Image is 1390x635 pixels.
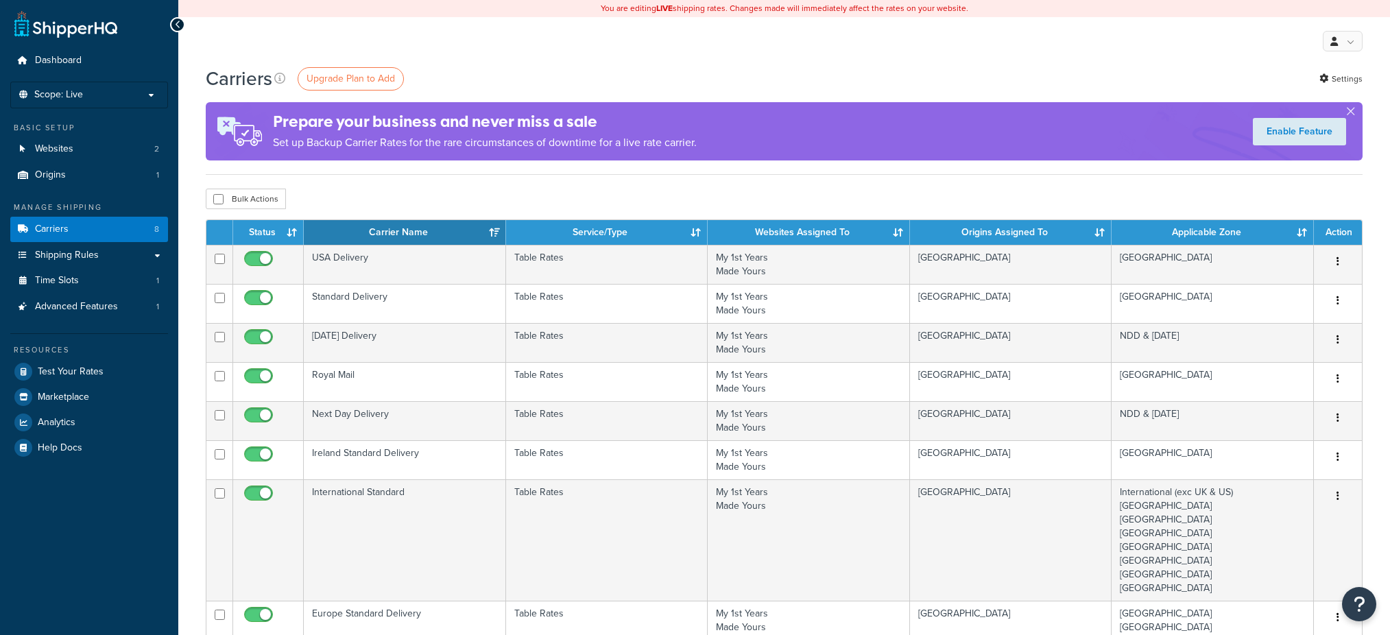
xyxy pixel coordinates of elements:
h4: Prepare your business and never miss a sale [273,110,697,133]
a: Test Your Rates [10,359,168,384]
td: My 1st Years Made Yours [708,284,910,323]
td: Table Rates [506,479,708,601]
td: [GEOGRAPHIC_DATA] [910,323,1112,362]
a: Origins 1 [10,163,168,188]
th: Action [1314,220,1362,245]
div: Resources [10,344,168,356]
img: ad-rules-rateshop-fe6ec290ccb7230408bd80ed9643f0289d75e0ffd9eb532fc0e269fcd187b520.png [206,102,273,160]
span: 8 [154,224,159,235]
td: [GEOGRAPHIC_DATA] [1112,284,1314,323]
td: Table Rates [506,362,708,401]
a: Enable Feature [1253,118,1346,145]
span: Shipping Rules [35,250,99,261]
td: NDD & [DATE] [1112,323,1314,362]
span: Marketplace [38,392,89,403]
td: International Standard [304,479,506,601]
td: [GEOGRAPHIC_DATA] [910,362,1112,401]
span: Time Slots [35,275,79,287]
span: Origins [35,169,66,181]
td: Standard Delivery [304,284,506,323]
th: Carrier Name: activate to sort column ascending [304,220,506,245]
h1: Carriers [206,65,272,92]
span: Dashboard [35,55,82,67]
td: [GEOGRAPHIC_DATA] [910,401,1112,440]
th: Origins Assigned To: activate to sort column ascending [910,220,1112,245]
span: Upgrade Plan to Add [307,71,395,86]
div: Basic Setup [10,122,168,134]
button: Bulk Actions [206,189,286,209]
a: Time Slots 1 [10,268,168,293]
span: 1 [156,169,159,181]
td: Table Rates [506,245,708,284]
td: Royal Mail [304,362,506,401]
td: NDD & [DATE] [1112,401,1314,440]
td: My 1st Years Made Yours [708,245,910,284]
a: Carriers 8 [10,217,168,242]
p: Set up Backup Carrier Rates for the rare circumstances of downtime for a live rate carrier. [273,133,697,152]
th: Websites Assigned To: activate to sort column ascending [708,220,910,245]
span: 1 [156,275,159,287]
button: Open Resource Center [1342,587,1376,621]
span: Analytics [38,417,75,429]
a: Settings [1319,69,1363,88]
li: Carriers [10,217,168,242]
a: Upgrade Plan to Add [298,67,404,91]
li: Time Slots [10,268,168,293]
a: Websites 2 [10,136,168,162]
td: [GEOGRAPHIC_DATA] [1112,362,1314,401]
td: International (exc UK & US) [GEOGRAPHIC_DATA] [GEOGRAPHIC_DATA] [GEOGRAPHIC_DATA] [GEOGRAPHIC_DAT... [1112,479,1314,601]
td: My 1st Years Made Yours [708,362,910,401]
td: Table Rates [506,401,708,440]
th: Status: activate to sort column ascending [233,220,304,245]
td: [GEOGRAPHIC_DATA] [910,245,1112,284]
td: My 1st Years Made Yours [708,479,910,601]
td: Ireland Standard Delivery [304,440,506,479]
li: Advanced Features [10,294,168,320]
span: Help Docs [38,442,82,454]
td: Table Rates [506,440,708,479]
span: Scope: Live [34,89,83,101]
li: Origins [10,163,168,188]
a: Analytics [10,410,168,435]
td: My 1st Years Made Yours [708,401,910,440]
td: Next Day Delivery [304,401,506,440]
td: [GEOGRAPHIC_DATA] [1112,245,1314,284]
a: Help Docs [10,435,168,460]
td: Table Rates [506,323,708,362]
td: My 1st Years Made Yours [708,440,910,479]
td: [GEOGRAPHIC_DATA] [910,284,1112,323]
span: 1 [156,301,159,313]
td: [GEOGRAPHIC_DATA] [910,440,1112,479]
th: Service/Type: activate to sort column ascending [506,220,708,245]
b: LIVE [656,2,673,14]
td: USA Delivery [304,245,506,284]
div: Manage Shipping [10,202,168,213]
li: Websites [10,136,168,162]
a: Dashboard [10,48,168,73]
th: Applicable Zone: activate to sort column ascending [1112,220,1314,245]
td: Table Rates [506,284,708,323]
td: My 1st Years Made Yours [708,323,910,362]
span: Advanced Features [35,301,118,313]
span: Websites [35,143,73,155]
td: [GEOGRAPHIC_DATA] [1112,440,1314,479]
a: ShipperHQ Home [14,10,117,38]
td: [GEOGRAPHIC_DATA] [910,479,1112,601]
span: Test Your Rates [38,366,104,378]
span: 2 [154,143,159,155]
a: Advanced Features 1 [10,294,168,320]
a: Marketplace [10,385,168,409]
td: [DATE] Delivery [304,323,506,362]
span: Carriers [35,224,69,235]
a: Shipping Rules [10,243,168,268]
